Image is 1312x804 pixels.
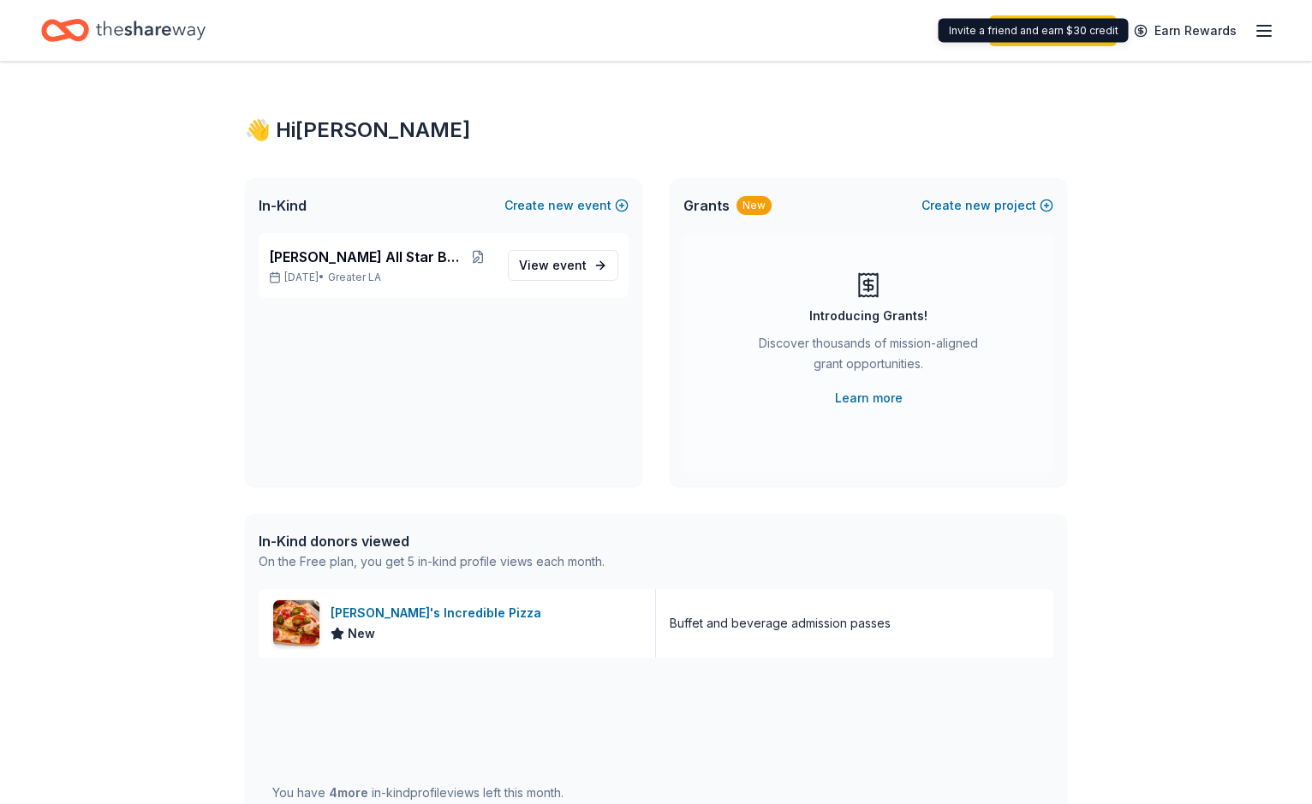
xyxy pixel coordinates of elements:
span: View [519,255,587,276]
div: Discover thousands of mission-aligned grant opportunities. [752,333,985,381]
div: 👋 Hi [PERSON_NAME] [245,116,1067,144]
span: Grants [683,195,730,216]
a: Learn more [835,388,903,408]
a: Earn Rewards [1124,15,1247,46]
a: Start free trial [989,15,1117,46]
button: Createnewevent [504,195,629,216]
div: On the Free plan, you get 5 in-kind profile views each month. [259,551,605,572]
div: [PERSON_NAME]'s Incredible Pizza [331,603,548,623]
button: Createnewproject [921,195,1053,216]
a: Home [41,10,206,51]
div: In-Kind donors viewed [259,531,605,551]
span: In-Kind [259,195,307,216]
div: Buffet and beverage admission passes [670,613,891,634]
p: [DATE] • [269,271,494,284]
div: Invite a friend and earn $30 credit [939,19,1129,43]
div: You have in-kind profile views left this month. [272,783,564,803]
div: New [737,196,772,215]
span: New [348,623,375,644]
a: View event [508,250,618,281]
span: event [552,258,587,272]
img: Image for John's Incredible Pizza [273,600,319,646]
span: new [965,195,991,216]
span: new [548,195,574,216]
span: [PERSON_NAME] All Star Bowl [269,247,462,267]
span: Greater LA [328,271,381,284]
span: 4 more [329,785,368,800]
div: Introducing Grants! [809,306,927,326]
